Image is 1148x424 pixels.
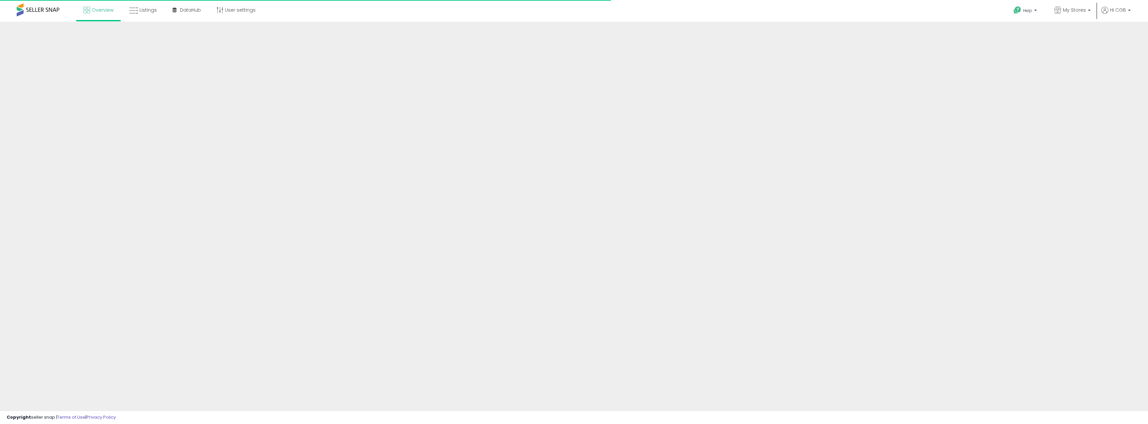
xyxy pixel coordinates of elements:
span: Listings [139,7,157,13]
a: Help [1008,1,1044,22]
span: My Stores [1063,7,1086,13]
span: Help [1023,8,1032,13]
span: Overview [92,7,113,13]
span: Hi CGB [1110,7,1126,13]
i: Get Help [1013,6,1022,14]
a: Hi CGB [1101,7,1131,22]
span: DataHub [180,7,201,13]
